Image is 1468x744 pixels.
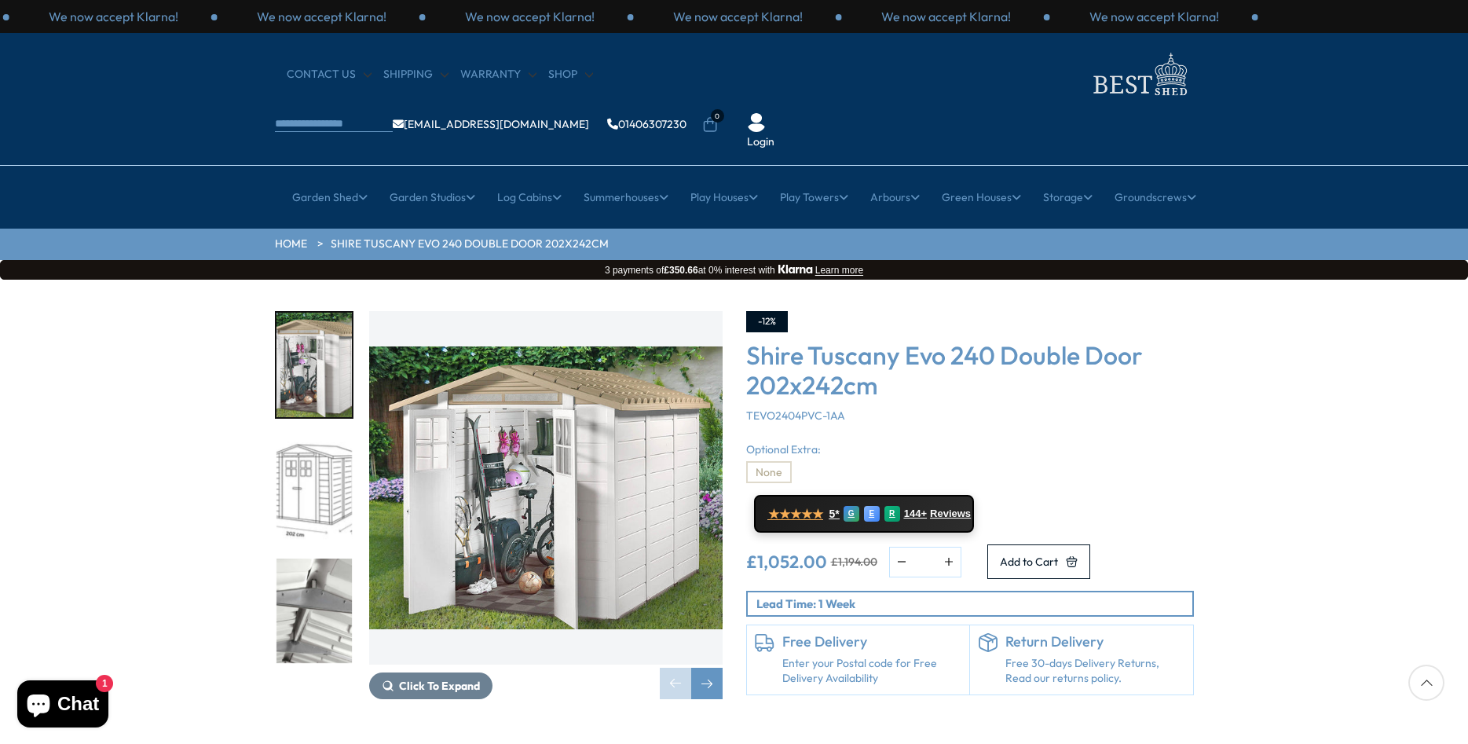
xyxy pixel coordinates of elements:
[690,178,758,217] a: Play Houses
[1050,8,1258,25] div: 3 / 3
[747,134,774,150] a: Login
[746,553,827,570] ins: £1,052.00
[460,67,536,82] a: Warranty
[711,109,724,123] span: 0
[987,544,1090,579] button: Add to Cart
[275,236,307,252] a: HOME
[780,178,848,217] a: Play Towers
[369,311,723,699] div: 1 / 4
[426,8,634,25] div: 3 / 3
[1084,49,1194,100] img: logo
[1115,178,1196,217] a: Groundscrews
[497,178,562,217] a: Log Cabins
[399,679,480,693] span: Click To Expand
[673,8,803,25] p: We now accept Klarna!
[275,434,353,542] div: 2 / 4
[746,311,788,332] div: -12%
[831,556,877,567] del: £1,194.00
[754,495,974,533] a: ★★★★★ 5* G E R 144+ Reviews
[746,340,1194,401] h3: Shire Tuscany Evo 240 Double Door 202x242cm
[884,506,900,522] div: R
[1000,556,1058,567] span: Add to Cart
[660,668,691,699] div: Previous slide
[1043,178,1093,217] a: Storage
[1005,633,1185,651] h6: Return Delivery
[782,656,962,687] a: Enter your Postal code for Free Delivery Availability
[257,8,386,25] p: We now accept Klarna!
[287,67,372,82] a: CONTACT US
[276,436,352,541] img: tuscanyevo240_Outline_217b6598-d7b1-4b85-af50-562bae2aa287_200x200.jpg
[607,119,686,130] a: 01406307230
[276,559,352,663] img: evo240roofinternal_e2ac47b1-2043-4bf1-8078-704b7c54a310_200x200.jpg
[584,178,668,217] a: Summerhouses
[747,113,766,132] img: User Icon
[292,178,368,217] a: Garden Shed
[870,178,920,217] a: Arbours
[49,8,178,25] p: We now accept Klarna!
[218,8,426,25] div: 2 / 3
[782,633,962,651] h6: Free Delivery
[275,557,353,665] div: 3 / 4
[746,409,845,423] span: TEVO2404PVC-1AA
[369,311,723,665] img: Shire Tuscany Evo 240 Double Door 202x242cm - Best Shed
[390,178,475,217] a: Garden Studios
[756,596,1192,612] p: Lead Time: 1 Week
[9,8,218,25] div: 1 / 3
[942,178,1021,217] a: Green Houses
[1005,656,1185,687] p: Free 30-days Delivery Returns, Read our returns policy.
[881,8,1011,25] p: We now accept Klarna!
[930,508,971,520] span: Reviews
[548,67,593,82] a: Shop
[842,8,1050,25] div: 2 / 3
[276,313,352,417] img: atuscany-evo-240_d0e19471-72e7-49d0-815e-84f2ca421b91_200x200.jpg
[465,8,595,25] p: We now accept Klarna!
[13,680,113,731] inbox-online-store-chat: Shopify online store chat
[331,236,609,252] a: Shire Tuscany Evo 240 Double Door 202x242cm
[691,668,723,699] div: Next slide
[634,8,842,25] div: 1 / 3
[1089,8,1219,25] p: We now accept Klarna!
[393,119,589,130] a: [EMAIL_ADDRESS][DOMAIN_NAME]
[746,444,1194,455] label: Optional Extra:
[844,506,859,522] div: G
[369,673,492,699] button: Click To Expand
[746,461,792,483] label: None
[768,507,823,522] span: ★★★★★
[275,311,353,419] div: 1 / 4
[702,117,718,133] a: 0
[864,506,880,522] div: E
[383,67,448,82] a: Shipping
[904,508,927,520] span: 144+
